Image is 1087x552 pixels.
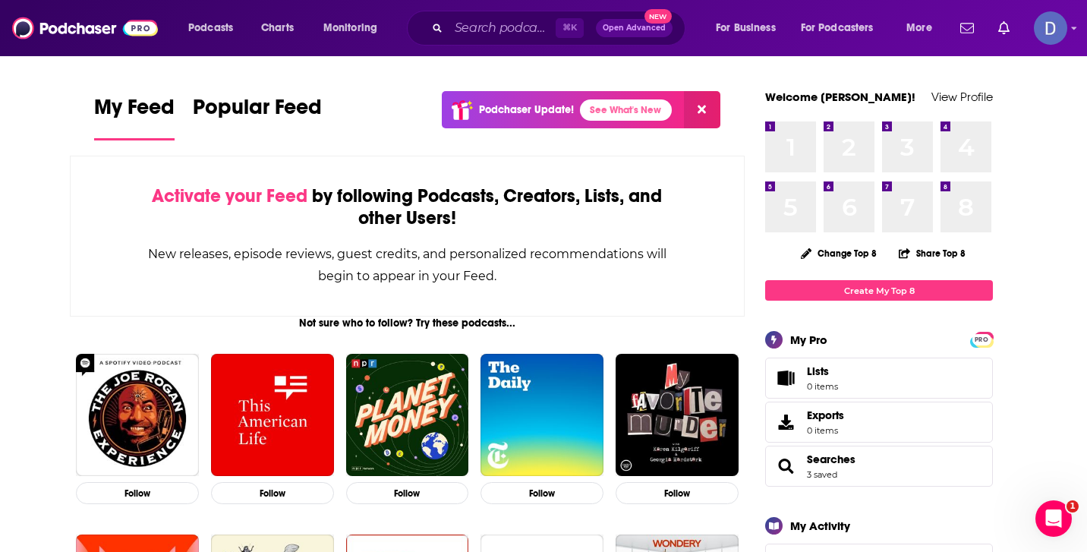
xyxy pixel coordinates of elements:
button: Follow [211,482,334,504]
a: Searches [807,453,855,466]
span: Monitoring [323,17,377,39]
span: PRO [972,334,991,345]
a: My Feed [94,94,175,140]
span: ⌘ K [556,18,584,38]
button: Follow [346,482,469,504]
a: PRO [972,333,991,345]
div: New releases, episode reviews, guest credits, and personalized recommendations will begin to appe... [147,243,668,287]
span: For Podcasters [801,17,874,39]
a: Welcome [PERSON_NAME]! [765,90,915,104]
div: Not sure who to follow? Try these podcasts... [70,317,745,330]
span: Exports [770,412,801,433]
a: Exports [765,402,993,443]
a: Lists [765,358,993,399]
input: Search podcasts, credits, & more... [449,16,556,40]
span: Lists [807,364,838,378]
span: New [644,9,672,24]
span: For Business [716,17,776,39]
span: Open Advanced [603,24,666,32]
button: Open AdvancedNew [596,19,673,37]
iframe: Intercom live chat [1035,500,1072,537]
a: Charts [251,16,303,40]
a: View Profile [931,90,993,104]
button: Change Top 8 [792,244,886,263]
span: Logged in as dianawurster [1034,11,1067,45]
button: Follow [480,482,603,504]
span: Lists [807,364,829,378]
img: This American Life [211,354,334,477]
span: Charts [261,17,294,39]
span: More [906,17,932,39]
div: My Activity [790,519,850,533]
a: Searches [770,456,801,477]
img: The Daily [480,354,603,477]
button: open menu [896,16,951,40]
span: Popular Feed [193,94,322,129]
a: See What's New [580,99,672,121]
span: 0 items [807,425,844,436]
span: Exports [807,408,844,422]
span: Activate your Feed [152,185,307,207]
img: My Favorite Murder with Karen Kilgariff and Georgia Hardstark [616,354,739,477]
button: Follow [76,482,199,504]
button: Follow [616,482,739,504]
div: by following Podcasts, Creators, Lists, and other Users! [147,185,668,229]
img: The Joe Rogan Experience [76,354,199,477]
button: open menu [178,16,253,40]
span: 0 items [807,381,838,392]
a: Show notifications dropdown [992,15,1016,41]
button: Show profile menu [1034,11,1067,45]
span: 1 [1067,500,1079,513]
div: My Pro [790,333,827,347]
p: Podchaser Update! [479,103,574,116]
a: Popular Feed [193,94,322,140]
a: Create My Top 8 [765,280,993,301]
img: Planet Money [346,354,469,477]
img: Podchaser - Follow, Share and Rate Podcasts [12,14,158,43]
a: 3 saved [807,469,837,480]
button: open menu [705,16,795,40]
span: Podcasts [188,17,233,39]
div: Search podcasts, credits, & more... [421,11,700,46]
button: open menu [313,16,397,40]
span: My Feed [94,94,175,129]
span: Lists [770,367,801,389]
span: Searches [765,446,993,487]
a: Show notifications dropdown [954,15,980,41]
img: User Profile [1034,11,1067,45]
button: open menu [791,16,896,40]
button: Share Top 8 [898,238,966,268]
